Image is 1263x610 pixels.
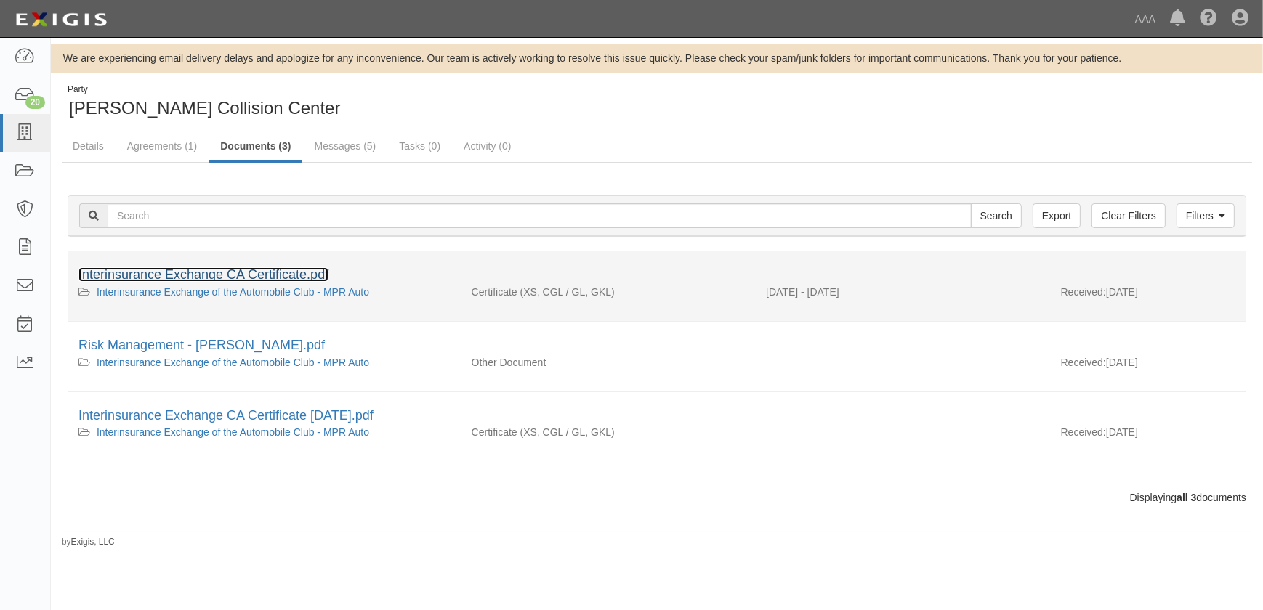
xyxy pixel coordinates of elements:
span: [PERSON_NAME] Collision Center [69,98,340,118]
a: Interinsurance Exchange of the Automobile Club - MPR Auto [97,286,369,298]
div: Interinsurance Exchange of the Automobile Club - MPR Auto [78,425,450,439]
div: Party [68,84,340,96]
div: Effective - Expiration [755,355,1050,356]
div: Interinsurance Exchange of the Automobile Club - MPR Auto [78,355,450,370]
a: Filters [1177,203,1235,228]
a: Clear Filters [1091,203,1165,228]
i: Help Center - Complianz [1200,10,1217,28]
div: [DATE] [1050,355,1246,377]
small: by [62,536,115,548]
div: Tim Moran Collision Center [62,84,646,121]
a: Interinsurance Exchange of the Automobile Club - MPR Auto [97,357,369,368]
a: Export [1033,203,1081,228]
div: Excess/Umbrella Liability Commercial General Liability / Garage Liability Garage Keepers Liability [461,285,756,299]
div: Interinsurance Exchange CA Certificate 6-3-25.pdf [78,407,1235,426]
a: AAA [1128,4,1163,33]
a: Exigis, LLC [71,537,115,547]
p: Received: [1061,285,1106,299]
a: Activity (0) [453,131,522,160]
div: Interinsurance Exchange of the Automobile Club - MPR Auto [78,285,450,299]
div: Risk Management - Tim Moran.pdf [78,336,1235,355]
a: Agreements (1) [116,131,208,160]
input: Search [108,203,972,228]
div: Displaying documents [57,490,1257,505]
a: Interinsurance Exchange CA Certificate.pdf [78,267,328,282]
div: [DATE] [1050,285,1246,306]
div: Other Document [461,355,756,370]
a: Documents (3) [209,131,302,163]
a: Details [62,131,115,160]
a: Risk Management - [PERSON_NAME].pdf [78,338,325,352]
img: logo-5460c22ac91f19d4615b14bd174203de0afe785f0fc80cf4dbbc73dc1793850b.png [11,7,111,33]
a: Interinsurance Exchange of the Automobile Club - MPR Auto [97,426,369,438]
div: [DATE] [1050,425,1246,447]
p: Received: [1061,425,1106,439]
div: Effective - Expiration [755,425,1050,426]
div: Interinsurance Exchange CA Certificate.pdf [78,266,1235,285]
div: Excess/Umbrella Liability Commercial General Liability / Garage Liability Garage Keepers Liability [461,425,756,439]
a: Tasks (0) [388,131,451,160]
div: We are experiencing email delivery delays and apologize for any inconvenience. Our team is active... [51,51,1263,65]
div: 20 [25,96,45,109]
a: Interinsurance Exchange CA Certificate [DATE].pdf [78,408,374,423]
b: all 3 [1177,492,1196,503]
p: Received: [1061,355,1106,370]
a: Messages (5) [304,131,387,160]
div: Effective 07/29/2025 - Expiration 07/29/2026 [755,285,1050,299]
input: Search [971,203,1022,228]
